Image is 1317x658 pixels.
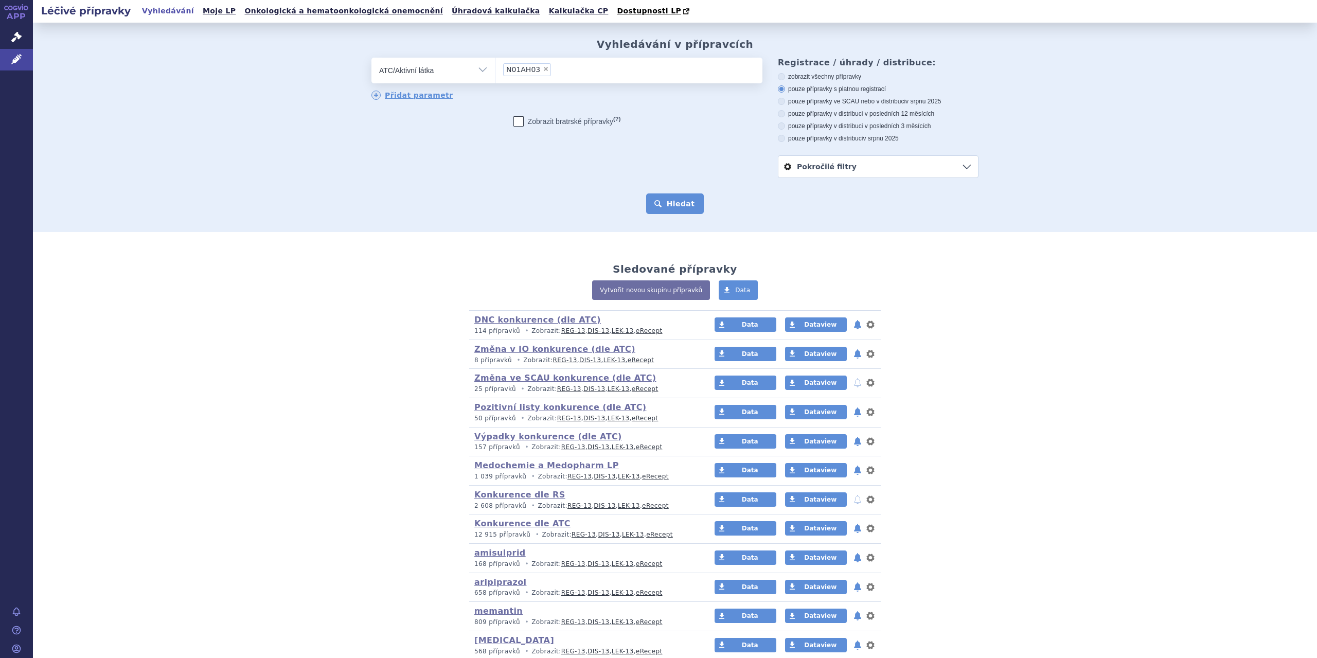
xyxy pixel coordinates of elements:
label: pouze přípravky v distribuci [778,134,978,143]
h2: Léčivé přípravky [33,4,139,18]
a: LEK-13 [608,415,630,422]
a: eRecept [642,502,669,509]
button: nastavení [865,377,876,389]
button: nastavení [865,406,876,418]
i: • [522,327,531,335]
a: eRecept [636,443,663,451]
a: Dataview [785,521,847,536]
p: Zobrazit: , , , [474,443,695,452]
a: REG-13 [567,473,592,480]
a: REG-13 [561,443,585,451]
a: eRecept [642,473,669,480]
a: eRecept [636,560,663,567]
a: Úhradová kalkulačka [449,4,543,18]
a: LEK-13 [612,560,634,567]
button: notifikace [852,435,863,448]
a: Výpadky konkurence (dle ATC) [474,432,622,441]
i: • [528,472,538,481]
p: Zobrazit: , , , [474,414,695,423]
a: LEK-13 [618,473,640,480]
span: Data [742,408,758,416]
span: Data [742,554,758,561]
a: Kalkulačka CP [546,4,612,18]
a: Pokročilé filtry [778,156,978,177]
button: nastavení [865,581,876,593]
a: eRecept [636,648,663,655]
span: 8 přípravků [474,357,512,364]
a: DIS-13 [583,415,605,422]
a: LEK-13 [622,531,644,538]
a: DNC konkurence (dle ATC) [474,315,601,325]
p: Zobrazit: , , , [474,385,695,394]
a: Dataview [785,376,847,390]
a: Dataview [785,405,847,419]
a: LEK-13 [612,648,634,655]
a: DIS-13 [594,473,615,480]
a: eRecept [636,327,663,334]
input: N01AH03 [554,63,560,76]
a: Vytvořit novou skupinu přípravků [592,280,710,300]
a: DIS-13 [594,502,615,509]
a: Moje LP [200,4,239,18]
span: Dataview [804,438,837,445]
a: DIS-13 [588,589,609,596]
a: Medochemie a Medopharm LP [474,460,619,470]
span: SUFENTANIL [506,66,540,73]
label: pouze přípravky s platnou registrací [778,85,978,93]
button: notifikace [852,318,863,331]
span: Data [742,379,758,386]
label: Zobrazit bratrské přípravky [513,116,621,127]
a: Dataview [785,638,847,652]
span: 157 přípravků [474,443,520,451]
i: • [522,560,531,568]
a: LEK-13 [618,502,640,509]
span: v srpnu 2025 [905,98,941,105]
a: Data [715,580,776,594]
a: Data [715,463,776,477]
button: nastavení [865,522,876,535]
a: LEK-13 [603,357,626,364]
p: Zobrazit: , , , [474,356,695,365]
i: • [518,414,527,423]
a: Pozitivní listy konkurence (dle ATC) [474,402,647,412]
a: LEK-13 [612,589,634,596]
a: Konkurence dle ATC [474,519,571,528]
label: pouze přípravky ve SCAU nebo v distribuci [778,97,978,105]
i: • [514,356,523,365]
a: DIS-13 [588,327,609,334]
span: 25 přípravků [474,385,516,393]
span: Data [742,321,758,328]
a: Dataview [785,492,847,507]
span: × [543,66,549,72]
p: Zobrazit: , , , [474,560,695,568]
button: notifikace [852,464,863,476]
a: REG-13 [557,415,581,422]
span: Dataview [804,408,837,416]
button: nastavení [865,435,876,448]
a: Data [715,521,776,536]
i: • [522,589,531,597]
a: Dataview [785,580,847,594]
a: eRecept [632,385,658,393]
a: Onkologická a hematoonkologická onemocnění [241,4,446,18]
h3: Registrace / úhrady / distribuce: [778,58,978,67]
a: Dataview [785,550,847,565]
a: aripiprazol [474,577,526,587]
label: pouze přípravky v distribuci v posledních 12 měsících [778,110,978,118]
button: notifikace [852,639,863,651]
a: Data [715,638,776,652]
span: Data [742,525,758,532]
span: 1 039 přípravků [474,473,526,480]
span: Dataview [804,612,837,619]
i: • [522,443,531,452]
p: Zobrazit: , , , [474,472,695,481]
button: notifikace [852,522,863,535]
h2: Sledované přípravky [613,263,737,275]
a: eRecept [632,415,658,422]
label: pouze přípravky v distribuci v posledních 3 měsících [778,122,978,130]
span: Dataview [804,467,837,474]
a: Data [715,609,776,623]
span: Data [742,496,758,503]
a: REG-13 [561,327,585,334]
p: Zobrazit: , , , [474,589,695,597]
